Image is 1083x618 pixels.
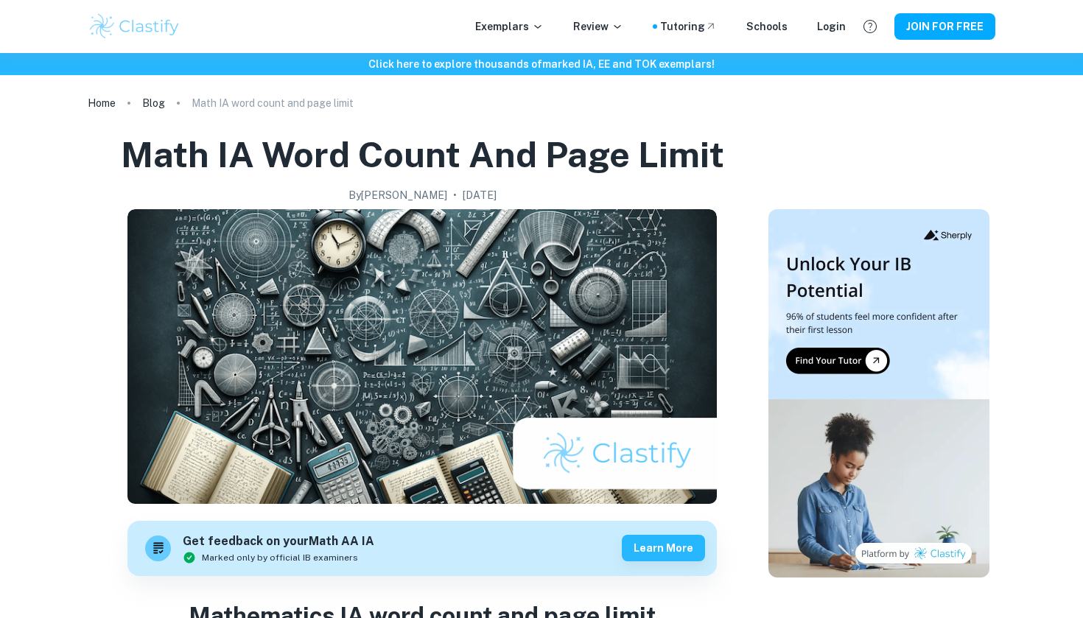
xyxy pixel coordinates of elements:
[622,535,705,561] button: Learn more
[858,14,883,39] button: Help and Feedback
[453,187,457,203] p: •
[88,12,181,41] img: Clastify logo
[127,521,717,576] a: Get feedback on yourMath AA IAMarked only by official IB examinersLearn more
[817,18,846,35] a: Login
[202,551,358,564] span: Marked only by official IB examiners
[573,18,623,35] p: Review
[192,95,354,111] p: Math IA word count and page limit
[475,18,544,35] p: Exemplars
[183,533,374,551] h6: Get feedback on your Math AA IA
[660,18,717,35] a: Tutoring
[746,18,788,35] a: Schools
[894,13,995,40] button: JOIN FOR FREE
[463,187,497,203] h2: [DATE]
[127,209,717,504] img: Math IA word count and page limit cover image
[768,209,989,577] img: Thumbnail
[348,187,447,203] h2: By [PERSON_NAME]
[88,93,116,113] a: Home
[142,93,165,113] a: Blog
[121,131,724,178] h1: Math IA word count and page limit
[3,56,1080,72] h6: Click here to explore thousands of marked IA, EE and TOK exemplars !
